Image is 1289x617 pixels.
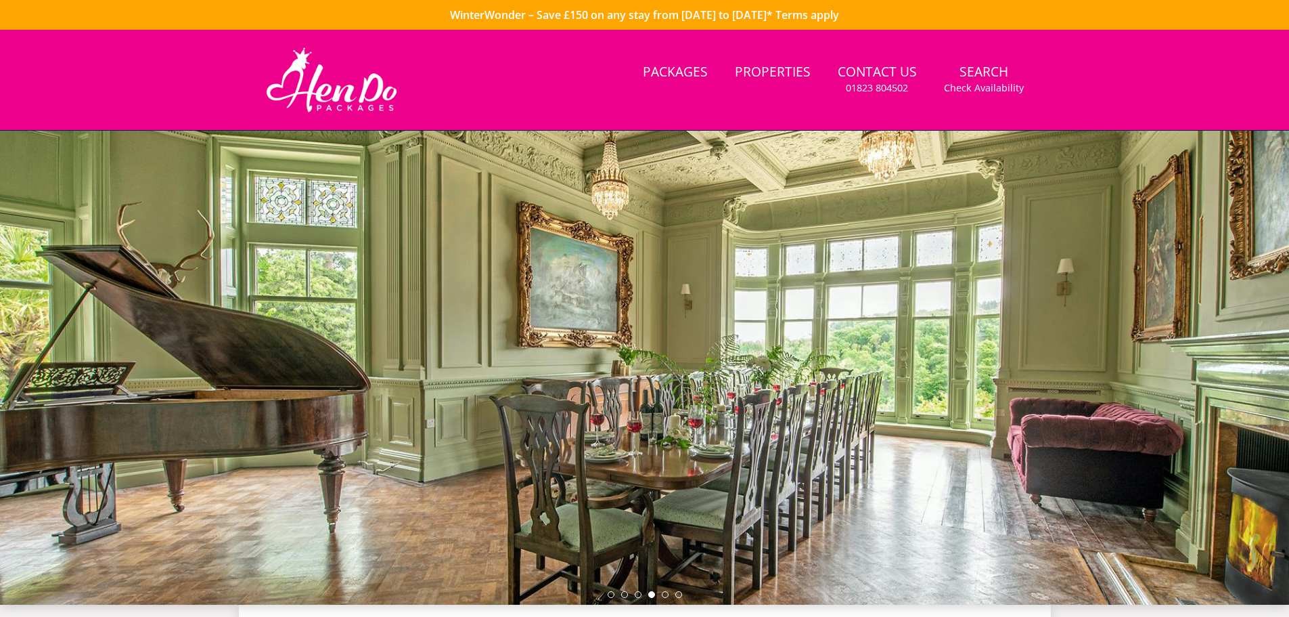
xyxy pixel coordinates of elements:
a: Properties [729,58,816,88]
a: Contact Us01823 804502 [832,58,922,102]
a: Packages [637,58,713,88]
img: Hen Do Packages [261,46,403,114]
small: 01823 804502 [846,81,908,95]
small: Check Availability [944,81,1024,95]
a: SearchCheck Availability [939,58,1029,102]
